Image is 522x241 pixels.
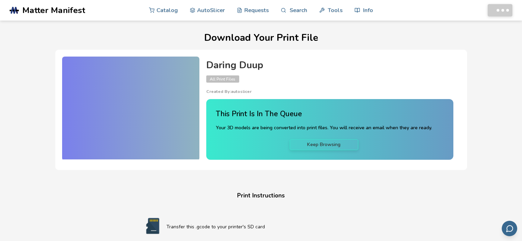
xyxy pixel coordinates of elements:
[10,33,511,43] h1: Download Your Print File
[206,75,239,83] span: All Print Files
[166,223,383,230] p: Transfer this .gcode to your printer's SD card
[502,221,517,236] button: Send feedback via email
[290,139,358,150] a: Keep Browsing
[131,191,392,201] h4: Print Instructions
[206,60,453,71] h4: Daring Duup
[216,109,432,119] h4: This Print Is In The Queue
[22,5,85,15] span: Matter Manifest
[216,124,432,132] p: Your 3D models are being converted into print files. You will receive an email when they are ready.
[206,89,453,94] p: Created By: autoslicer
[139,217,166,234] img: SD card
